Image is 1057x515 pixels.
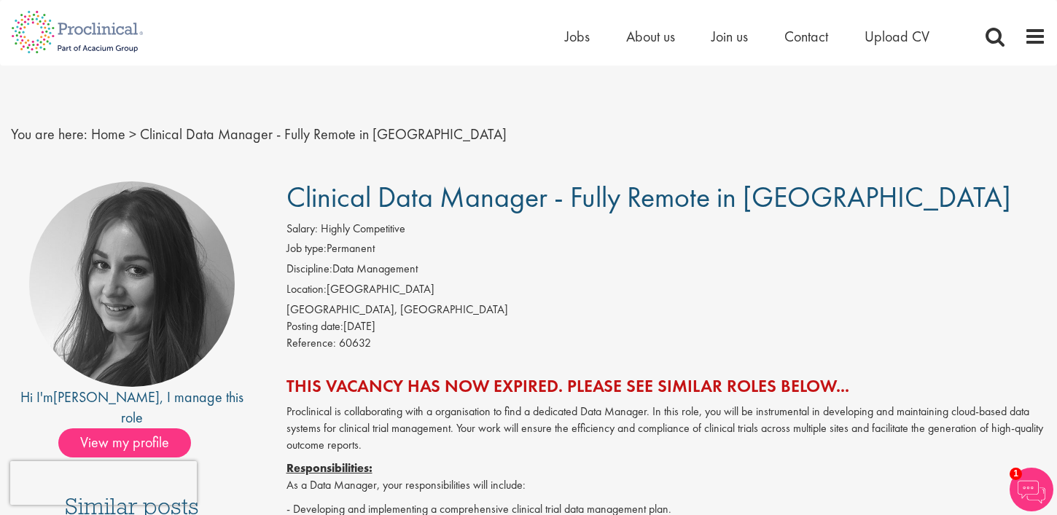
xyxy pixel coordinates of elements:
[286,281,327,298] label: Location:
[321,221,405,236] span: Highly Competitive
[11,125,87,144] span: You are here:
[286,240,327,257] label: Job type:
[286,335,336,352] label: Reference:
[286,318,1047,335] div: [DATE]
[286,221,318,237] label: Salary:
[565,27,590,46] a: Jobs
[711,27,748,46] a: Join us
[11,387,254,428] div: Hi I'm , I manage this role
[10,461,197,505] iframe: reCAPTCHA
[286,318,343,334] span: Posting date:
[29,181,235,387] img: imeage of recruiter Heidi Hennigan
[286,261,332,278] label: Discipline:
[784,27,828,46] a: Contact
[286,460,1047,494] p: As a Data Manager, your responsibilities will include:
[286,240,1047,261] li: Permanent
[286,261,1047,281] li: Data Management
[286,404,1047,454] p: Proclinical is collaborating with a organisation to find a dedicated Data Manager. In this role, ...
[339,335,371,350] span: 60632
[865,27,929,46] a: Upload CV
[58,428,191,457] span: View my profile
[53,388,160,406] a: [PERSON_NAME]
[58,431,206,450] a: View my profile
[1010,468,1022,480] span: 1
[286,178,1011,216] span: Clinical Data Manager - Fully Remote in [GEOGRAPHIC_DATA]
[1010,468,1053,511] img: Chatbot
[286,302,1047,318] div: [GEOGRAPHIC_DATA], [GEOGRAPHIC_DATA]
[286,377,1047,396] h2: This vacancy has now expired. Please see similar roles below...
[286,281,1047,302] li: [GEOGRAPHIC_DATA]
[140,125,507,144] span: Clinical Data Manager - Fully Remote in [GEOGRAPHIC_DATA]
[626,27,675,46] a: About us
[129,125,136,144] span: >
[286,460,373,476] strong: Responsibilities:
[91,125,125,144] a: breadcrumb link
